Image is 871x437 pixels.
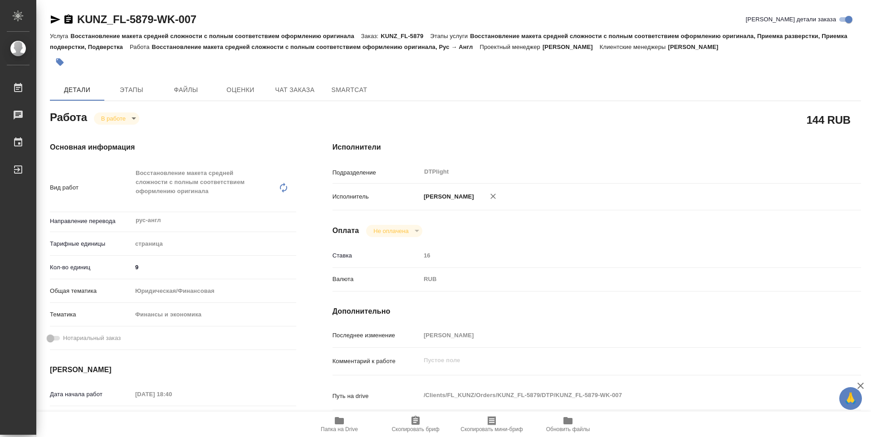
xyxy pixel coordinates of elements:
p: Восстановление макета средней сложности с полным соответствием оформлению оригинала, Рус → Англ [152,44,480,50]
p: [PERSON_NAME] [421,192,474,201]
span: SmartCat [328,84,371,96]
h4: Исполнители [333,142,861,153]
p: Направление перевода [50,217,132,226]
button: Скопировать ссылку для ЯМессенджера [50,14,61,25]
button: Не оплачена [371,227,411,235]
p: Исполнитель [333,192,421,201]
h4: Дополнительно [333,306,861,317]
button: В работе [98,115,128,122]
span: [PERSON_NAME] детали заказа [746,15,836,24]
p: Проектный менеджер [480,44,542,50]
div: Финансы и экономика [132,307,296,322]
h4: [PERSON_NAME] [50,364,296,375]
button: Скопировать ссылку [63,14,74,25]
span: Чат заказа [273,84,317,96]
button: Добавить тэг [50,52,70,72]
input: ✎ Введи что-нибудь [132,261,296,274]
p: Этапы услуги [430,33,470,39]
textarea: /Clients/FL_KUNZ/Orders/KUNZ_FL-5879/DTP/KUNZ_FL-5879-WK-007 [421,388,817,403]
button: Обновить файлы [530,412,606,437]
p: Восстановление макета средней сложности с полным соответствием оформлению оригинала, Приемка разв... [50,33,847,50]
button: Скопировать бриф [377,412,454,437]
button: Папка на Drive [301,412,377,437]
p: Тарифные единицы [50,239,132,248]
p: Заказ: [361,33,381,39]
p: KUNZ_FL-5879 [381,33,430,39]
button: 🙏 [839,387,862,410]
span: Детали [55,84,99,96]
p: Тематика [50,310,132,319]
h2: 144 RUB [807,112,851,127]
input: Пустое поле [421,249,817,262]
span: Файлы [164,84,208,96]
span: Этапы [110,84,153,96]
p: Валюта [333,275,421,284]
span: 🙏 [843,389,858,408]
span: Нотариальный заказ [63,334,121,343]
div: В работе [366,225,422,237]
a: KUNZ_FL-5879-WK-007 [77,13,196,25]
p: Общая тематика [50,286,132,296]
h4: Основная информация [50,142,296,153]
div: RUB [421,272,817,287]
p: Кол-во единиц [50,263,132,272]
p: [PERSON_NAME] [543,44,600,50]
button: Удалить исполнителя [483,186,503,206]
span: Обновить файлы [546,426,590,432]
p: Комментарий к работе [333,357,421,366]
p: Вид работ [50,183,132,192]
button: Скопировать мини-бриф [454,412,530,437]
input: Пустое поле [421,329,817,342]
h2: Работа [50,108,87,125]
div: страница [132,236,296,252]
span: Скопировать мини-бриф [460,426,523,432]
p: Работа [130,44,152,50]
p: Дата начала работ [50,390,132,399]
p: Восстановление макета средней сложности с полным соответствием оформлению оригинала [70,33,361,39]
p: [PERSON_NAME] [668,44,725,50]
span: Скопировать бриф [391,426,439,432]
h4: Оплата [333,225,359,236]
span: Оценки [219,84,262,96]
p: Услуга [50,33,70,39]
input: Пустое поле [132,388,211,401]
p: Путь на drive [333,392,421,401]
p: Последнее изменение [333,331,421,340]
p: Ставка [333,251,421,260]
div: Юридическая/Финансовая [132,283,296,299]
p: Клиентские менеджеры [600,44,668,50]
p: Подразделение [333,168,421,177]
span: Папка на Drive [321,426,358,432]
div: В работе [94,112,139,125]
